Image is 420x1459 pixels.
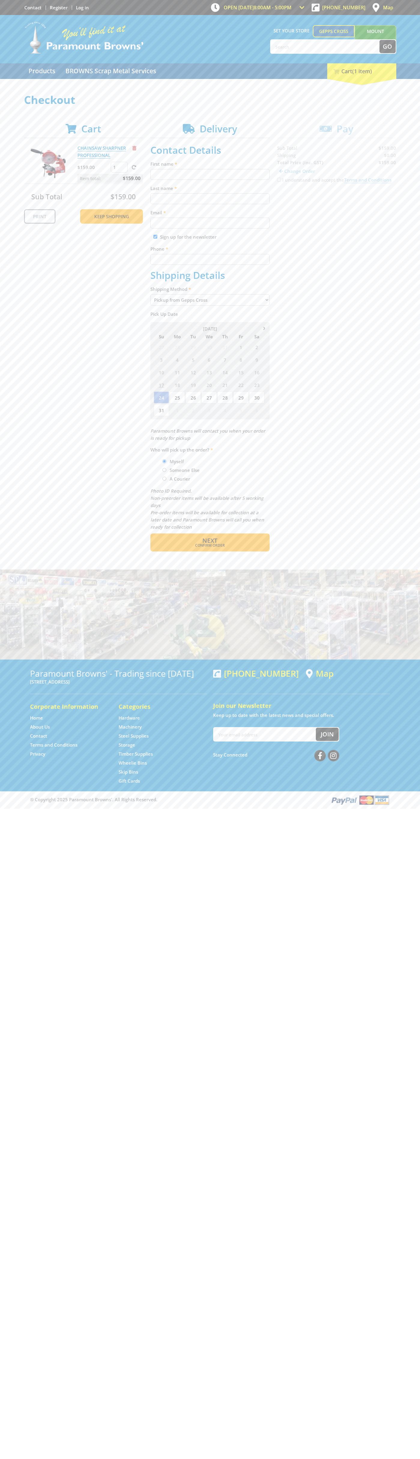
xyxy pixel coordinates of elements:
span: 10 [154,366,169,378]
input: Please select who will pick up the order. [162,477,166,481]
a: Go to the Storage page [119,742,135,748]
span: 29 [186,341,201,353]
button: Next Confirm order [150,533,270,551]
span: 2 [249,341,264,353]
label: Myself [168,456,186,467]
div: ® Copyright 2025 Paramount Browns'. All Rights Reserved. [24,794,396,805]
label: First name [150,160,270,168]
span: Next [202,536,217,545]
label: Email [150,209,270,216]
a: Gepps Cross [313,25,355,37]
a: Go to the Timber Supplies page [119,751,153,757]
span: 21 [217,379,233,391]
h5: Categories [119,702,195,711]
a: Keep Shopping [80,209,143,224]
span: (1 item) [352,68,372,75]
img: Paramount Browns' [24,21,144,54]
input: Please enter your first name. [150,169,270,180]
span: 25 [170,391,185,403]
span: Set your store [270,25,313,36]
span: 29 [233,391,249,403]
a: Log in [76,5,89,11]
button: Join [316,728,339,741]
a: Go to the Steel Supplies page [119,733,149,739]
input: Your email address [214,728,316,741]
p: Keep up to date with the latest news and special offers. [213,711,390,719]
span: 12 [186,366,201,378]
span: Cart [81,122,101,135]
img: PayPal, Mastercard, Visa accepted [330,794,390,805]
input: Please select who will pick up the order. [162,459,166,463]
a: Go to the Contact page [30,733,47,739]
span: 5 [233,404,249,416]
label: A Courier [168,474,192,484]
span: We [201,333,217,340]
input: Search [271,40,379,53]
span: 28 [170,341,185,353]
span: 27 [201,391,217,403]
input: Please enter your telephone number. [150,254,270,265]
a: Print [24,209,56,224]
a: Go to the Home page [30,715,43,721]
span: 1 [170,404,185,416]
a: Go to the Products page [24,63,60,79]
span: 31 [217,341,233,353]
span: 17 [154,379,169,391]
span: 7 [217,354,233,366]
span: 26 [186,391,201,403]
span: 22 [233,379,249,391]
a: View a map of Gepps Cross location [306,669,334,678]
div: [PHONE_NUMBER] [213,669,299,678]
span: 18 [170,379,185,391]
span: 1 [233,341,249,353]
p: [STREET_ADDRESS] [30,678,207,685]
a: Go to the Machinery page [119,724,142,730]
label: Who will pick up the order? [150,446,270,453]
h5: Corporate Information [30,702,107,711]
p: $159.00 [77,164,110,171]
label: Pick Up Date [150,310,270,318]
span: 31 [154,404,169,416]
button: Go [379,40,396,53]
span: 27 [154,341,169,353]
img: CHAINSAW SHARPNER PROFESSIONAL [30,144,66,180]
span: Sa [249,333,264,340]
span: $159.00 [110,192,136,201]
a: Go to the Gift Cards page [119,778,140,784]
span: $159.00 [123,174,141,183]
a: Go to the BROWNS Scrap Metal Services page [61,63,161,79]
a: Go to the Wheelie Bins page [119,760,147,766]
a: Go to the About Us page [30,724,50,730]
span: 8 [233,354,249,366]
select: Please select a shipping method. [150,294,270,306]
a: Mount [PERSON_NAME] [355,25,396,48]
label: Last name [150,185,270,192]
span: Th [217,333,233,340]
h5: Join our Newsletter [213,702,390,710]
h1: Checkout [24,94,396,106]
span: 13 [201,366,217,378]
em: Photo ID Required. Non-preorder items will be available after 5 working days Pre-order items will... [150,488,264,530]
span: 11 [170,366,185,378]
label: Shipping Method [150,285,270,293]
span: 15 [233,366,249,378]
span: Mo [170,333,185,340]
label: Sign up for the newsletter [160,234,216,240]
h3: Paramount Browns' - Trading since [DATE] [30,669,207,678]
span: 19 [186,379,201,391]
label: Someone Else [168,465,202,475]
input: Please enter your email address. [150,218,270,228]
span: 28 [217,391,233,403]
span: 3 [201,404,217,416]
a: Go to the registration page [50,5,68,11]
span: 6 [249,404,264,416]
span: Delivery [200,122,237,135]
span: 5 [186,354,201,366]
p: Item total: [77,174,143,183]
span: 30 [249,391,264,403]
em: Paramount Browns will contact you when your order is ready for pickup [150,428,265,441]
a: CHAINSAW SHARPNER PROFESSIONAL [77,145,126,159]
span: 8:00am - 5:00pm [254,4,292,11]
h2: Contact Details [150,144,270,156]
span: Tu [186,333,201,340]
